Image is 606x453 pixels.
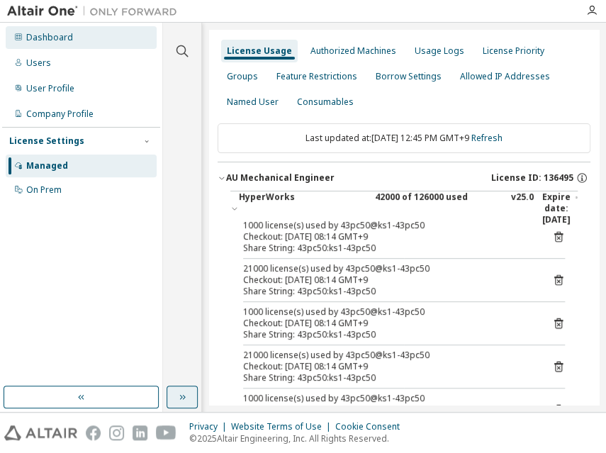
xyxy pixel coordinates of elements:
[243,329,531,340] div: Share String: 43pc50:ks1-43pc50
[156,425,176,440] img: youtube.svg
[86,425,101,440] img: facebook.svg
[26,160,68,172] div: Managed
[243,263,531,274] div: 21000 license(s) used by 43pc50@ks1-43pc50
[243,361,531,372] div: Checkout: [DATE] 08:14 GMT+9
[276,71,357,82] div: Feature Restrictions
[460,71,550,82] div: Allowed IP Addresses
[239,191,366,225] div: HyperWorks
[4,425,77,440] img: altair_logo.svg
[26,184,62,196] div: On Prem
[226,172,335,184] div: AU Mechanical Engineer
[243,231,531,242] div: Checkout: [DATE] 08:14 GMT+9
[218,123,590,153] div: Last updated at: [DATE] 12:45 PM GMT+9
[189,421,231,432] div: Privacy
[471,132,503,144] a: Refresh
[26,32,73,43] div: Dashboard
[227,96,279,108] div: Named User
[243,242,531,254] div: Share String: 43pc50:ks1-43pc50
[9,135,84,147] div: License Settings
[230,191,578,225] button: HyperWorks42000 of 126000 usedv25.0Expire date:[DATE]
[243,220,531,231] div: 1000 license(s) used by 43pc50@ks1-43pc50
[243,349,531,361] div: 21000 license(s) used by 43pc50@ks1-43pc50
[189,432,408,444] p: © 2025 Altair Engineering, Inc. All Rights Reserved.
[511,191,534,225] div: v25.0
[133,425,147,440] img: linkedin.svg
[297,96,354,108] div: Consumables
[243,306,531,318] div: 1000 license(s) used by 43pc50@ks1-43pc50
[243,404,531,415] div: Checkout: [DATE] 09:31 GMT+9
[231,421,335,432] div: Website Terms of Use
[243,372,531,384] div: Share String: 43pc50:ks1-43pc50
[415,45,464,57] div: Usage Logs
[109,425,124,440] img: instagram.svg
[243,274,531,286] div: Checkout: [DATE] 08:14 GMT+9
[243,393,531,404] div: 1000 license(s) used by 43pc50@ks1-43pc50
[26,57,51,69] div: Users
[227,71,258,82] div: Groups
[310,45,396,57] div: Authorized Machines
[375,191,503,225] div: 42000 of 126000 used
[7,4,184,18] img: Altair One
[335,421,408,432] div: Cookie Consent
[243,286,531,297] div: Share String: 43pc50:ks1-43pc50
[491,172,573,184] span: License ID: 136495
[26,83,74,94] div: User Profile
[218,162,590,194] button: AU Mechanical EngineerLicense ID: 136495
[542,191,578,225] div: Expire date: [DATE]
[227,45,292,57] div: License Usage
[376,71,442,82] div: Borrow Settings
[483,45,544,57] div: License Priority
[243,318,531,329] div: Checkout: [DATE] 08:14 GMT+9
[26,108,94,120] div: Company Profile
